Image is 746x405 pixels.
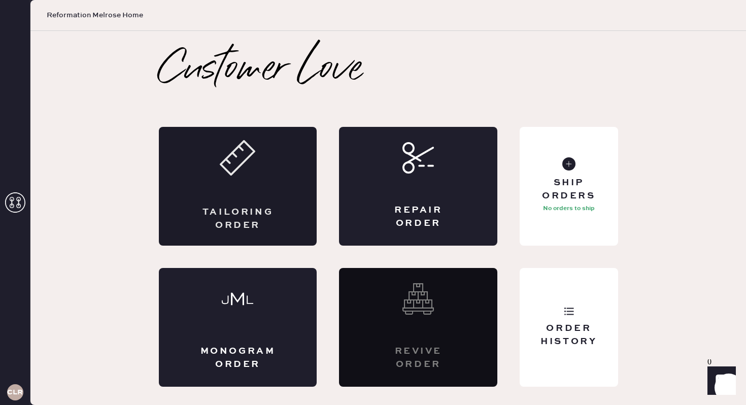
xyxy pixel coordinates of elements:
[159,50,362,90] h2: Customer Love
[528,177,609,202] div: Ship Orders
[339,268,497,387] div: Interested? Contact us at care@hemster.co
[698,359,741,403] iframe: Front Chat
[7,389,23,396] h3: CLR
[380,204,457,229] div: Repair Order
[199,206,277,231] div: Tailoring Order
[380,345,457,370] div: Revive order
[543,203,595,215] p: No orders to ship
[528,322,609,348] div: Order History
[47,10,143,20] span: Reformation Melrose Home
[199,345,277,370] div: Monogram Order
